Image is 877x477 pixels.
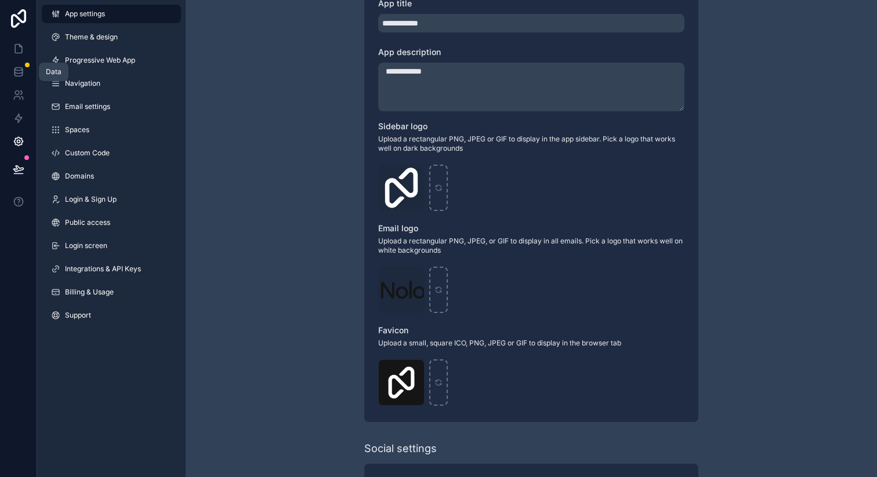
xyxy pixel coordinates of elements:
[65,218,110,227] span: Public access
[42,28,181,46] a: Theme & design
[378,47,441,57] span: App description
[65,172,94,181] span: Domains
[378,325,408,335] span: Favicon
[65,9,105,19] span: App settings
[65,241,107,250] span: Login screen
[364,440,437,457] div: Social settings
[65,311,91,320] span: Support
[378,134,684,153] span: Upload a rectangular PNG, JPEG or GIF to display in the app sidebar. Pick a logo that works well ...
[42,5,181,23] a: App settings
[65,56,135,65] span: Progressive Web App
[42,51,181,70] a: Progressive Web App
[46,67,61,77] div: Data
[42,144,181,162] a: Custom Code
[42,236,181,255] a: Login screen
[65,148,110,158] span: Custom Code
[378,236,684,255] span: Upload a rectangular PNG, JPEG, or GIF to display in all emails. Pick a logo that works well on w...
[42,121,181,139] a: Spaces
[42,260,181,278] a: Integrations & API Keys
[42,213,181,232] a: Public access
[65,287,114,297] span: Billing & Usage
[65,195,117,204] span: Login & Sign Up
[42,97,181,116] a: Email settings
[65,32,118,42] span: Theme & design
[65,79,100,88] span: Navigation
[65,264,141,274] span: Integrations & API Keys
[42,74,181,93] a: Navigation
[42,283,181,301] a: Billing & Usage
[378,223,418,233] span: Email logo
[42,190,181,209] a: Login & Sign Up
[378,121,427,131] span: Sidebar logo
[65,102,110,111] span: Email settings
[65,125,89,134] span: Spaces
[42,167,181,185] a: Domains
[378,338,684,348] span: Upload a small, square ICO, PNG, JPEG or GIF to display in the browser tab
[42,306,181,325] a: Support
